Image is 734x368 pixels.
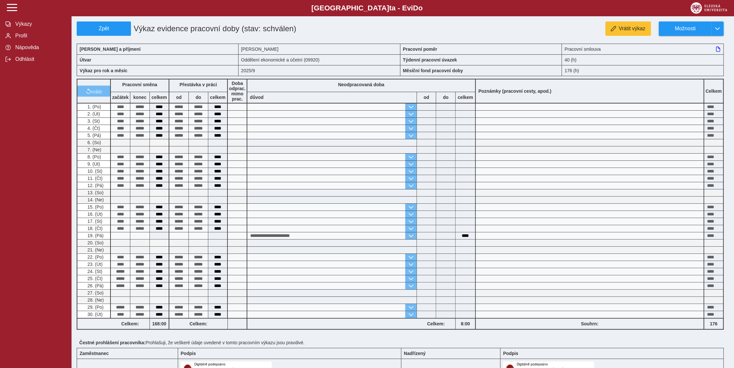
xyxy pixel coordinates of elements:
[86,276,103,281] span: 25. (Čt)
[122,82,157,87] b: Pracovní směna
[19,4,715,12] b: [GEOGRAPHIC_DATA] a - Evi
[503,351,518,356] b: Podpis
[605,21,651,36] button: Vrátit výkaz
[229,81,246,102] b: Doba odprac. mimo prac.
[86,254,104,260] span: 22. (Po)
[86,126,100,131] span: 4. (Čt)
[86,226,103,231] span: 18. (Čt)
[562,44,724,54] div: Pracovní smlouva
[86,197,104,202] span: 14. (Ne)
[403,68,463,73] b: Měsíční fond pracovní doby
[250,95,264,100] b: důvod
[131,21,348,36] h1: Výkaz evidence pracovní doby (stav: schválen)
[86,290,104,295] span: 27. (So)
[77,86,110,97] button: vrátit
[86,154,101,159] span: 8. (Po)
[80,68,127,73] b: Výkaz pro rok a měsíc
[403,47,437,52] b: Pracovní poměr
[86,176,103,181] span: 11. (Čt)
[86,169,102,174] span: 10. (St)
[456,95,475,100] b: celkem
[79,340,146,345] b: Čestné prohlášení pracovníka:
[86,161,100,167] span: 9. (Út)
[169,321,227,326] b: Celkem:
[86,312,103,317] span: 30. (Út)
[86,297,104,303] span: 28. (Ne)
[418,4,423,12] span: o
[150,95,169,100] b: celkem
[659,21,711,36] button: Možnosti
[389,4,391,12] span: t
[169,95,188,100] b: od
[413,4,418,12] span: D
[86,183,104,188] span: 12. (Pá)
[80,47,140,52] b: [PERSON_NAME] a příjmení
[238,44,400,54] div: [PERSON_NAME]
[86,219,102,224] span: 17. (St)
[111,95,130,100] b: začátek
[86,111,100,116] span: 2. (Út)
[91,89,102,94] span: vrátit
[664,26,706,32] span: Možnosti
[417,95,436,100] b: od
[562,54,724,65] div: 40 (h)
[130,95,149,100] b: konec
[86,262,103,267] span: 23. (Út)
[86,204,104,210] span: 15. (Po)
[86,104,101,109] span: 1. (Po)
[338,82,384,87] b: Neodpracovaná doba
[150,321,169,326] b: 168:00
[705,89,722,94] b: Celkem
[86,147,101,152] span: 7. (Ne)
[179,82,217,87] b: Přestávka v práci
[80,26,128,32] span: Zpět
[86,140,101,145] span: 6. (So)
[704,321,723,326] b: 176
[189,95,208,100] b: do
[86,211,103,217] span: 16. (Út)
[111,321,149,326] b: Celkem:
[86,233,104,238] span: 19. (Pá)
[436,95,455,100] b: do
[77,337,729,348] div: Prohlašuji, že veškeré údaje uvedené v tomto pracovním výkazu jsou pravdivé.
[619,26,645,32] span: Vrátit výkaz
[238,54,400,65] div: Oddělení ekonomické a účetní (09920)
[86,240,104,245] span: 20. (So)
[13,45,66,50] span: Nápověda
[208,95,227,100] b: celkem
[13,56,66,62] span: Odhlásit
[456,321,475,326] b: 8:00
[86,133,101,138] span: 5. (Pá)
[77,21,131,36] button: Zpět
[86,269,102,274] span: 24. (St)
[404,351,426,356] b: Nadřízený
[238,65,400,76] div: 2025/9
[581,321,599,326] b: Souhrn:
[86,118,100,124] span: 3. (St)
[562,65,724,76] div: 176 (h)
[13,33,66,39] span: Profil
[417,321,455,326] b: Celkem:
[86,247,104,252] span: 21. (Ne)
[80,351,109,356] b: Zaměstnanec
[13,21,66,27] span: Výkazy
[86,283,104,288] span: 26. (Pá)
[690,2,727,14] img: logo_web_su.png
[86,190,104,195] span: 13. (So)
[80,57,91,62] b: Útvar
[476,89,554,94] b: Poznámky (pracovní cesty, apod.)
[181,351,196,356] b: Podpis
[403,57,457,62] b: Týdenní pracovní úvazek
[86,305,104,310] span: 29. (Po)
